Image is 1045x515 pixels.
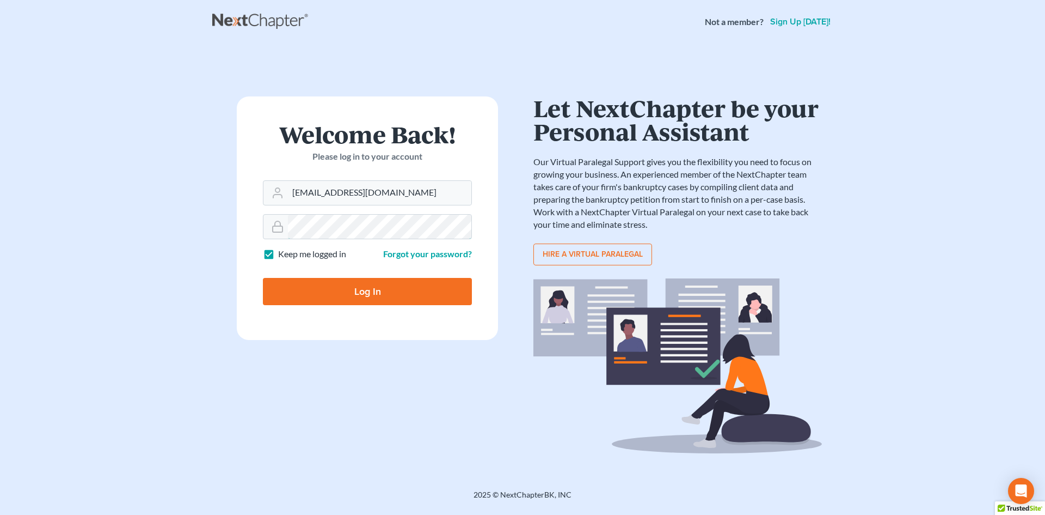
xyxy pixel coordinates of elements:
a: Forgot your password? [383,249,472,259]
p: Please log in to your account [263,150,472,163]
h1: Welcome Back! [263,123,472,146]
div: 2025 © NextChapterBK, INC [212,489,833,509]
h1: Let NextChapter be your Personal Assistant [533,96,822,143]
input: Log In [263,278,472,305]
a: Hire a virtual paralegal [533,244,652,265]
strong: Not a member? [705,16,764,28]
input: Email Address [288,181,471,205]
p: Our Virtual Paralegal Support gives you the flexibility you need to focus on growing your busines... [533,156,822,231]
label: Keep me logged in [278,248,346,260]
img: virtual_paralegal_bg-b12c8cf30858a2b2c02ea913d52db5c468ecc422855d04272ea22d19010d70dc.svg [533,278,822,453]
a: Sign up [DATE]! [768,17,833,26]
div: Open Intercom Messenger [1008,478,1034,504]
